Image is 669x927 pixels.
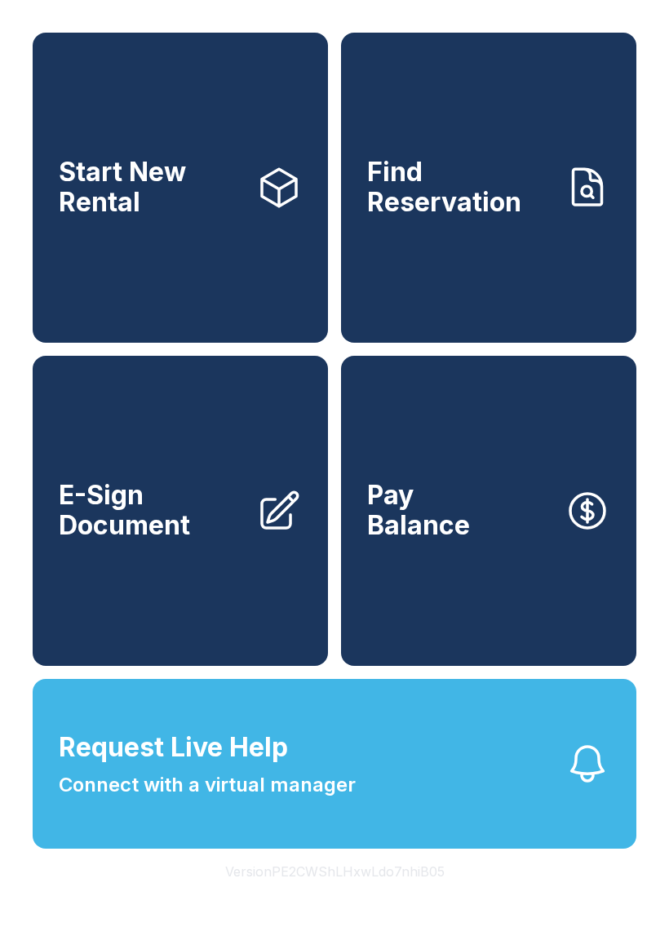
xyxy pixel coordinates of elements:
button: VersionPE2CWShLHxwLdo7nhiB05 [212,849,458,894]
span: Find Reservation [367,157,552,217]
button: Request Live HelpConnect with a virtual manager [33,679,636,849]
span: Start New Rental [59,157,243,217]
a: Start New Rental [33,33,328,343]
span: Request Live Help [59,728,288,767]
a: PayBalance [341,356,636,666]
span: Pay Balance [367,481,470,540]
span: Connect with a virtual manager [59,770,356,800]
a: E-Sign Document [33,356,328,666]
span: E-Sign Document [59,481,243,540]
a: Find Reservation [341,33,636,343]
